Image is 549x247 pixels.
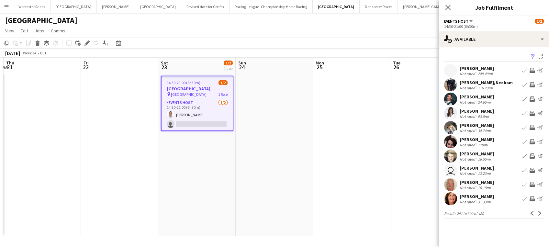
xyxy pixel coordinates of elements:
[444,19,468,24] span: Events Host
[5,50,20,56] div: [DATE]
[218,80,228,85] span: 1/2
[171,92,207,97] span: [GEOGRAPHIC_DATA]
[460,71,476,76] div: Not rated
[32,27,47,35] a: Jobs
[460,108,494,114] div: [PERSON_NAME]
[360,0,398,13] button: Doncaster Races
[35,28,44,34] span: Jobs
[476,185,492,190] div: 16.18mi
[5,63,14,71] span: 21
[18,27,31,35] a: Edit
[224,66,232,71] div: 1 Job
[161,60,168,66] span: Sat
[460,114,476,119] div: Not rated
[315,63,324,71] span: 25
[5,28,14,34] span: View
[460,100,476,105] div: Not rated
[439,31,549,47] div: Available
[135,0,181,13] button: [GEOGRAPHIC_DATA]
[3,27,17,35] a: View
[439,3,549,12] h3: Job Fulfilment
[460,65,494,71] div: [PERSON_NAME]
[476,199,492,204] div: 31.33mi
[460,142,476,147] div: Not rated
[460,179,494,185] div: [PERSON_NAME]
[13,0,50,13] button: Worcester Races
[224,61,233,65] span: 1/2
[460,194,494,199] div: [PERSON_NAME]
[313,0,360,13] button: [GEOGRAPHIC_DATA]
[5,16,77,25] h1: [GEOGRAPHIC_DATA]
[460,128,476,133] div: Not rated
[460,157,476,162] div: Not rated
[50,0,97,13] button: [GEOGRAPHIC_DATA]
[181,0,230,13] button: Revised date for Confex
[167,80,200,85] span: 14:30-21:00 (6h30m)
[476,171,492,176] div: 13.23mi
[460,122,494,128] div: [PERSON_NAME]
[444,24,544,29] div: 14:30-21:00 (6h30m)
[444,19,474,24] button: Events Host
[476,128,492,133] div: 34.74mi
[48,27,68,35] a: Comms
[476,71,494,76] div: 249.49mi
[460,94,494,100] div: [PERSON_NAME]
[460,199,476,204] div: Not rated
[6,60,14,66] span: Thu
[460,151,494,157] div: [PERSON_NAME]
[162,86,233,92] h3: [GEOGRAPHIC_DATA]
[84,60,89,66] span: Fri
[238,60,246,66] span: Sun
[476,142,489,147] div: 129mi
[460,185,476,190] div: Not rated
[393,60,400,66] span: Tue
[460,80,513,85] div: [PERSON_NAME]/Neeham
[316,60,324,66] span: Mon
[444,211,484,216] span: Results 291 to 300 of 480
[398,0,457,13] button: [PERSON_NAME] GAMING Ltd
[40,51,47,55] div: BST
[476,114,490,119] div: 93.8mi
[218,92,228,97] span: 1 Role
[476,85,494,90] div: 116.23mi
[476,157,492,162] div: 16.55mi
[237,63,246,71] span: 24
[230,0,313,13] button: Racing League -Championship Horse Racing
[161,76,233,131] app-job-card: 14:30-21:00 (6h30m)1/2[GEOGRAPHIC_DATA] [GEOGRAPHIC_DATA]1 RoleEvents Host1/214:30-21:00 (6h30m)[...
[83,63,89,71] span: 22
[21,51,38,55] span: Week 34
[460,137,494,142] div: [PERSON_NAME]
[460,171,476,176] div: Not rated
[97,0,135,13] button: [PERSON_NAME]
[460,85,476,90] div: Not rated
[460,165,494,171] div: [PERSON_NAME]
[162,99,233,130] app-card-role: Events Host1/214:30-21:00 (6h30m)[PERSON_NAME]
[21,28,28,34] span: Edit
[392,63,400,71] span: 26
[160,63,168,71] span: 23
[535,19,544,24] span: 1/2
[476,100,492,105] div: 24.65mi
[51,28,65,34] span: Comms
